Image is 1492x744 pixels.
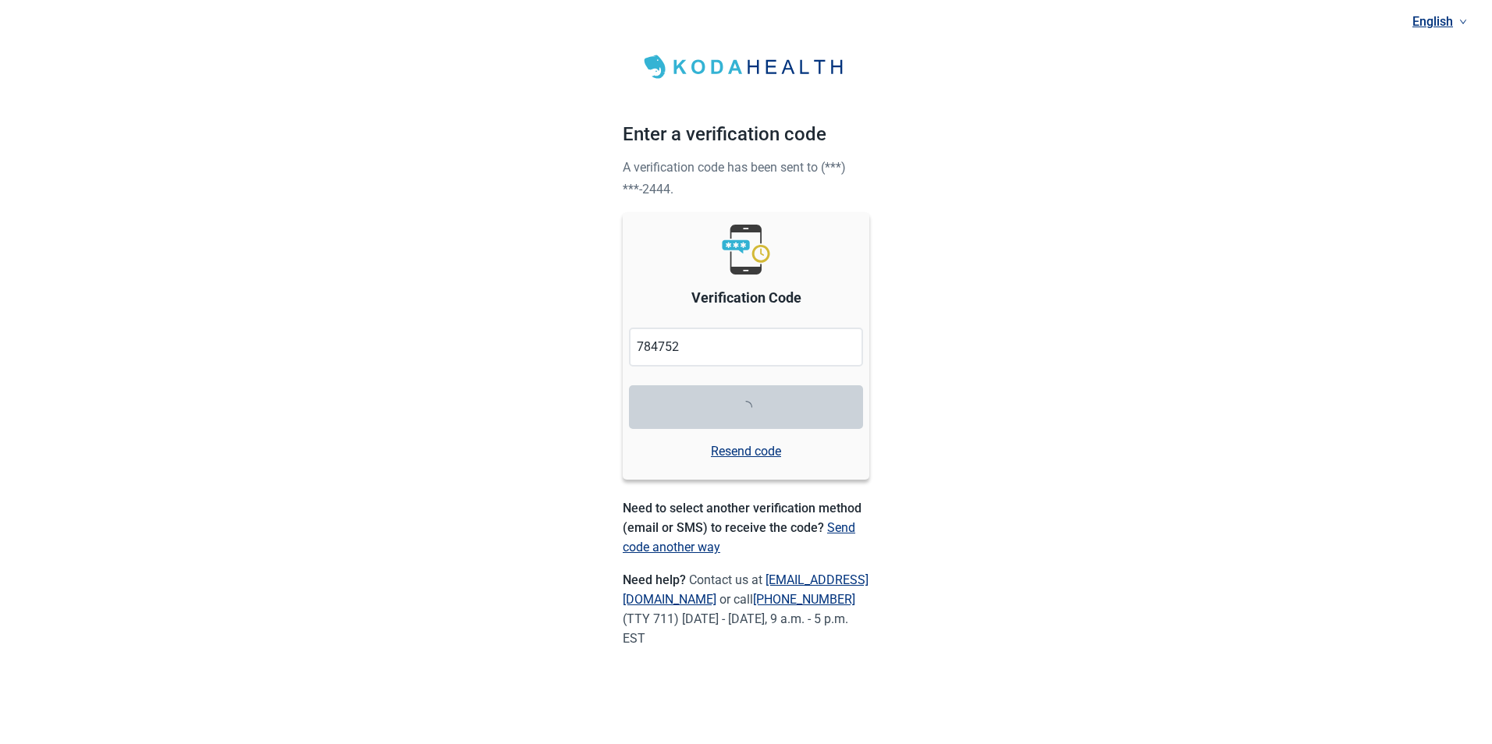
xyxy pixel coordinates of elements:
[1459,18,1467,26] span: down
[691,287,801,309] label: Verification Code
[623,592,855,626] span: or call (TTY 711)
[629,328,863,367] input: Enter Code Here
[623,19,869,679] main: Main content
[635,50,857,84] img: Koda Health
[711,441,781,461] a: Resend code
[623,501,861,535] span: Need to select another verification method (email or SMS) to receive the code?
[753,592,855,607] a: [PHONE_NUMBER]
[623,160,846,197] span: A verification code has been sent to (***) ***-2444.
[1406,9,1473,34] a: Current language: English
[623,572,869,607] a: [EMAIL_ADDRESS][DOMAIN_NAME]
[623,572,869,607] span: Contact us at
[623,120,869,156] h1: Enter a verification code
[739,400,753,414] span: loading
[623,611,848,646] span: [DATE] - [DATE], 9 a.m. - 5 p.m. EST
[623,572,689,587] span: Need help?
